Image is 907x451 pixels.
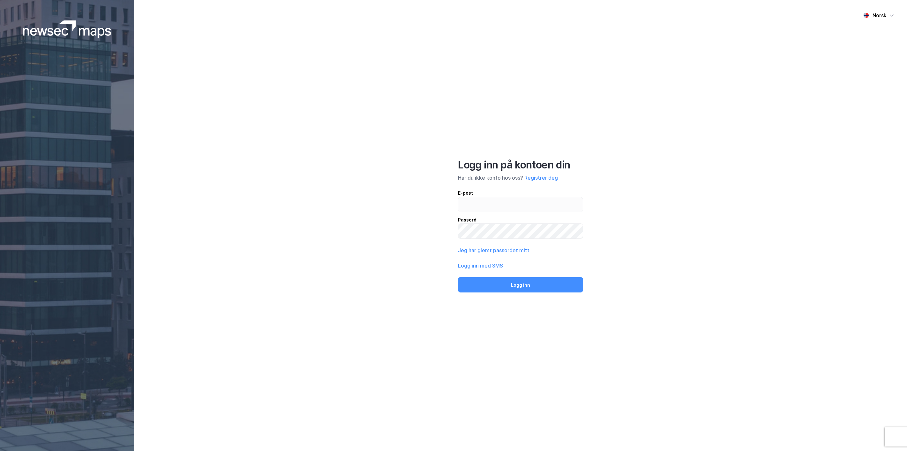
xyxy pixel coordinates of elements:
button: Logg inn [458,277,583,292]
div: Har du ikke konto hos oss? [458,174,583,182]
div: Norsk [873,12,887,19]
img: logoWhite.bf58a803f64e89776f2b079ca2356427.svg [23,20,111,38]
div: Logg inn på kontoen din [458,159,583,171]
button: Jeg har glemt passordet mitt [458,246,529,254]
button: Registrer deg [524,174,558,182]
div: E-post [458,189,583,197]
button: Logg inn med SMS [458,262,503,269]
div: Passord [458,216,583,224]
